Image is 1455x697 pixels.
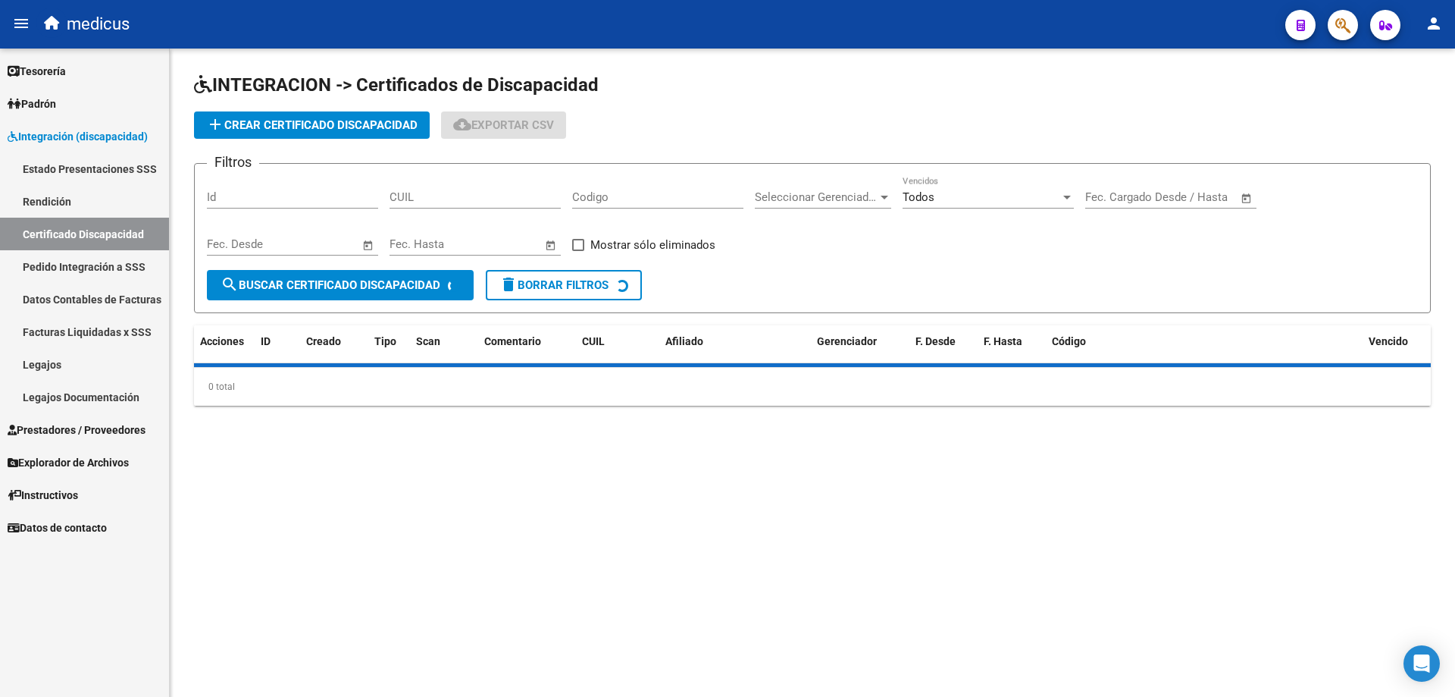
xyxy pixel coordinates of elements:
[1148,190,1222,204] input: End date
[255,325,300,358] datatable-header-cell: ID
[478,325,554,358] datatable-header-cell: Comentario
[978,325,1046,358] datatable-header-cell: F. Hasta
[1425,14,1443,33] mat-icon: person
[1363,325,1431,358] datatable-header-cell: Vencido
[659,325,811,358] datatable-header-cell: Afiliado
[194,325,255,358] datatable-header-cell: Acciones
[207,237,256,251] input: Start date
[1238,190,1256,207] button: Open calendar
[8,422,145,438] span: Prestadores / Proveedores
[499,275,518,294] mat-icon: delete
[206,118,418,132] span: Crear Certificado Discapacidad
[206,115,224,133] mat-icon: add
[300,325,368,358] datatable-header-cell: Creado
[1403,645,1440,682] div: Open Intercom Messenger
[194,74,599,96] span: INTEGRACION -> Certificados de Discapacidad
[453,118,554,132] span: Exportar CSV
[8,63,66,80] span: Tesorería
[1085,190,1134,204] input: Start date
[8,487,78,504] span: Instructivos
[8,96,56,112] span: Padrón
[12,14,30,33] mat-icon: menu
[306,335,341,347] span: Creado
[903,190,934,204] span: Todos
[194,111,430,139] button: Crear Certificado Discapacidad
[360,237,377,254] button: Open calendar
[984,335,1022,347] span: F. Hasta
[200,335,244,347] span: Acciones
[221,275,239,294] mat-icon: search
[221,278,440,292] span: Buscar Certificado Discapacidad
[452,237,526,251] input: End date
[390,237,439,251] input: Start date
[374,335,396,347] span: Tipo
[484,335,541,347] span: Comentario
[194,368,1431,406] div: 0 total
[8,520,107,536] span: Datos de contacto
[8,454,129,471] span: Explorador de Archivos
[8,128,148,145] span: Integración (discapacidad)
[486,270,642,300] button: Borrar Filtros
[207,152,259,173] h3: Filtros
[270,237,343,251] input: End date
[453,115,471,133] mat-icon: cloud_download
[67,8,130,41] span: medicus
[207,270,474,300] button: Buscar Certificado Discapacidad
[590,236,715,254] span: Mostrar sólo eliminados
[441,111,566,139] button: Exportar CSV
[1046,325,1363,358] datatable-header-cell: Código
[1369,335,1408,347] span: Vencido
[811,325,909,358] datatable-header-cell: Gerenciador
[543,237,560,254] button: Open calendar
[416,335,440,347] span: Scan
[909,325,978,358] datatable-header-cell: F. Desde
[368,325,410,358] datatable-header-cell: Tipo
[499,278,609,292] span: Borrar Filtros
[915,335,956,347] span: F. Desde
[410,325,478,358] datatable-header-cell: Scan
[755,190,878,204] span: Seleccionar Gerenciador
[576,325,659,358] datatable-header-cell: CUIL
[817,335,877,347] span: Gerenciador
[665,335,703,347] span: Afiliado
[261,335,271,347] span: ID
[582,335,605,347] span: CUIL
[1052,335,1086,347] span: Código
